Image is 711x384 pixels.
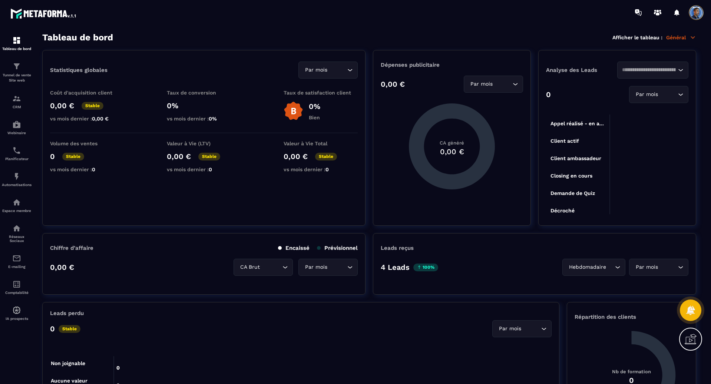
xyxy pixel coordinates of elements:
a: schedulerschedulerPlanificateur [2,140,32,166]
div: Search for option [298,62,358,79]
p: E-mailing [2,265,32,269]
p: Tunnel de vente Site web [2,73,32,83]
tspan: Client actif [550,138,579,144]
p: Comptabilité [2,291,32,295]
p: 100% [413,264,438,271]
img: automations [12,306,21,315]
p: Stable [198,153,220,160]
p: Stable [62,153,84,160]
img: formation [12,94,21,103]
input: Search for option [329,263,345,271]
p: 0,00 € [167,152,191,161]
p: Automatisations [2,183,32,187]
p: 0,00 € [50,101,74,110]
p: 0% [309,102,320,111]
p: Leads reçus [381,245,414,251]
p: Chiffre d’affaire [50,245,93,251]
tspan: Appel réalisé - en a... [550,120,604,126]
p: 0,00 € [284,152,308,161]
span: Par mois [634,90,659,99]
p: 0 [50,152,55,161]
span: Hebdomadaire [567,263,608,271]
p: Webinaire [2,131,32,135]
p: Afficher le tableau : [612,34,662,40]
a: automationsautomationsEspace membre [2,192,32,218]
span: 0 [92,166,95,172]
p: Analyse des Leads [546,67,617,73]
p: 0,00 € [50,263,74,272]
p: Répartition des clients [575,314,688,320]
input: Search for option [622,66,676,74]
p: Espace membre [2,209,32,213]
p: Réseaux Sociaux [2,235,32,243]
div: Search for option [562,259,625,276]
span: 0% [209,116,217,122]
p: Leads perdu [50,310,84,317]
p: vs mois dernier : [167,116,241,122]
a: social-networksocial-networkRéseaux Sociaux [2,218,32,248]
p: Stable [82,102,103,110]
img: email [12,254,21,263]
p: Stable [315,153,337,160]
img: automations [12,120,21,129]
input: Search for option [523,325,539,333]
p: Encaissé [278,245,310,251]
p: 0,00 € [381,80,405,89]
div: Search for option [464,76,523,93]
input: Search for option [608,263,613,271]
img: automations [12,198,21,207]
p: Planificateur [2,157,32,161]
span: Par mois [469,80,494,88]
a: formationformationTableau de bord [2,30,32,56]
span: Par mois [497,325,523,333]
p: Statistiques globales [50,67,108,73]
div: Search for option [629,259,688,276]
div: Search for option [492,320,552,337]
img: formation [12,62,21,71]
img: logo [10,7,77,20]
div: Search for option [234,259,293,276]
div: Search for option [298,259,358,276]
img: scheduler [12,146,21,155]
span: 0,00 € [92,116,109,122]
p: vs mois dernier : [167,166,241,172]
span: Par mois [303,66,329,74]
p: Prévisionnel [317,245,358,251]
input: Search for option [261,263,281,271]
tspan: Client ambassadeur [550,155,601,161]
p: Dépenses publicitaire [381,62,523,68]
p: Volume des ventes [50,140,124,146]
img: b-badge-o.b3b20ee6.svg [284,101,303,121]
p: vs mois dernier : [284,166,358,172]
img: formation [12,36,21,45]
a: accountantaccountantComptabilité [2,274,32,300]
span: 0 [325,166,329,172]
p: Valeur à Vie Total [284,140,358,146]
p: 4 Leads [381,263,410,272]
a: automationsautomationsWebinaire [2,115,32,140]
span: 0 [209,166,212,172]
input: Search for option [659,263,676,271]
a: automationsautomationsAutomatisations [2,166,32,192]
a: formationformationTunnel de vente Site web [2,56,32,89]
p: IA prospects [2,317,32,321]
tspan: Non joignable [51,361,85,367]
p: Stable [59,325,80,333]
tspan: Demande de Quiz [550,190,595,196]
div: Search for option [629,86,688,103]
p: vs mois dernier : [50,166,124,172]
p: Tableau de bord [2,47,32,51]
p: CRM [2,105,32,109]
p: Taux de satisfaction client [284,90,358,96]
span: Par mois [303,263,329,271]
img: social-network [12,224,21,233]
h3: Tableau de bord [42,32,113,43]
tspan: Aucune valeur [51,378,87,384]
p: Valeur à Vie (LTV) [167,140,241,146]
p: 0 [50,324,55,333]
input: Search for option [659,90,676,99]
tspan: Closing en cours [550,173,592,179]
p: 0% [167,101,241,110]
a: emailemailE-mailing [2,248,32,274]
input: Search for option [494,80,511,88]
